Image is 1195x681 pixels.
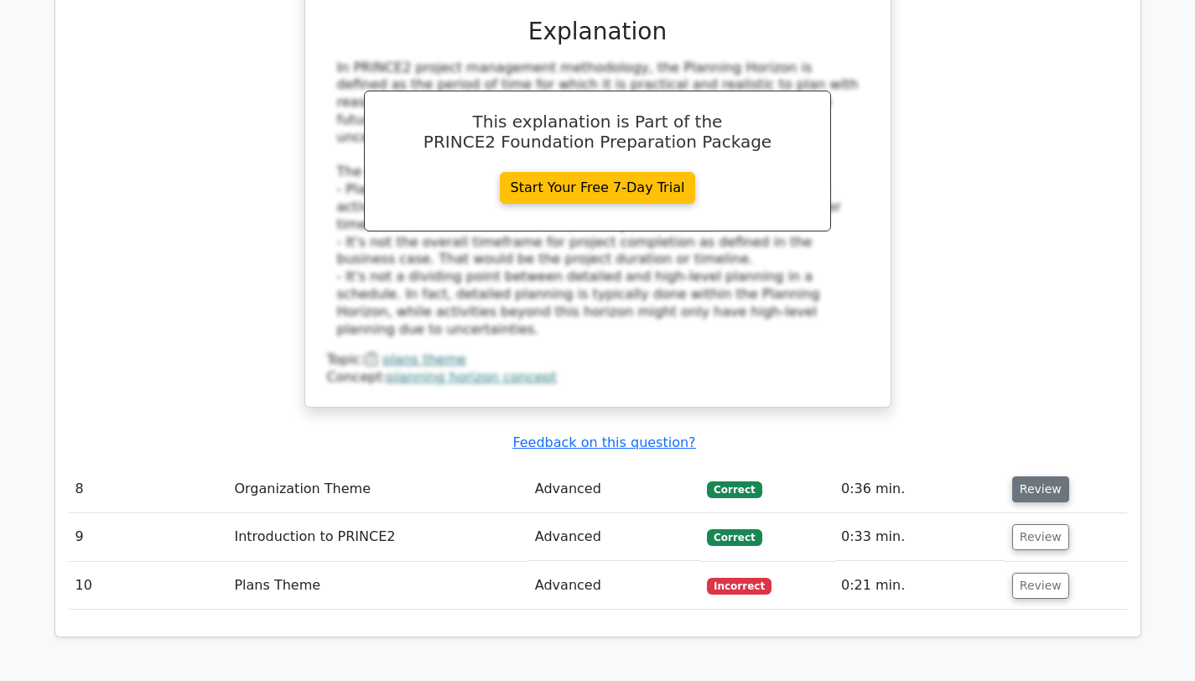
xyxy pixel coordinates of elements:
[69,465,228,513] td: 8
[707,578,772,595] span: Incorrect
[834,513,1005,561] td: 0:33 min.
[500,172,696,204] a: Start Your Free 7-Day Trial
[707,481,761,498] span: Correct
[227,465,527,513] td: Organization Theme
[1012,524,1069,550] button: Review
[512,434,695,450] a: Feedback on this question?
[69,513,228,561] td: 9
[227,562,527,610] td: Plans Theme
[1012,476,1069,502] button: Review
[834,465,1005,513] td: 0:36 min.
[382,351,466,367] a: plans theme
[327,351,869,369] div: Topic:
[337,60,859,339] div: In PRINCE2 project management methodology, the Planning Horizon is defined as the period of time ...
[227,513,527,561] td: Introduction to PRINCE2
[707,529,761,546] span: Correct
[834,562,1005,610] td: 0:21 min.
[528,513,700,561] td: Advanced
[528,562,700,610] td: Advanced
[327,369,869,387] div: Concept:
[1012,573,1069,599] button: Review
[69,562,228,610] td: 10
[528,465,700,513] td: Advanced
[387,369,557,385] a: planning horizon concept
[337,18,859,46] h3: Explanation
